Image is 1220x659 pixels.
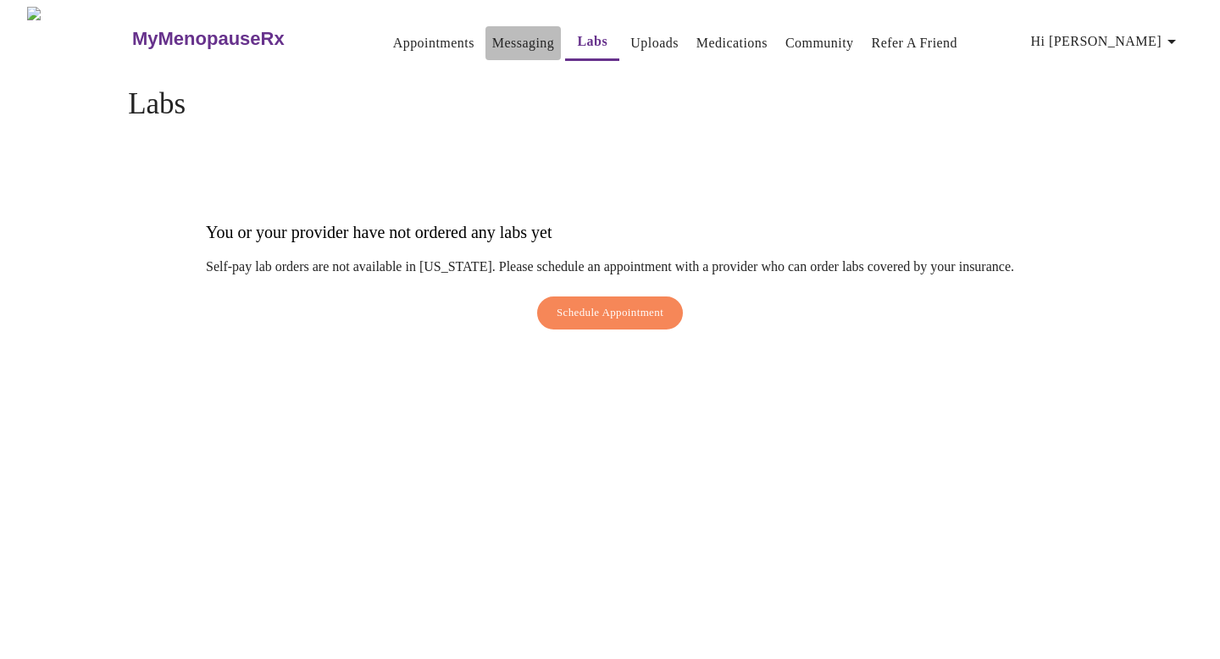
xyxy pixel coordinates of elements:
button: Community [779,26,861,60]
span: Schedule Appointment [557,303,663,323]
p: Self-pay lab orders are not available in [US_STATE]. Please schedule an appointment with a provid... [206,259,1014,274]
a: Appointments [393,31,474,55]
h4: Labs [128,87,1092,121]
h3: MyMenopauseRx [132,28,285,50]
button: Hi [PERSON_NAME] [1024,25,1189,58]
h3: You or your provider have not ordered any labs yet [206,223,1014,242]
button: Appointments [386,26,481,60]
img: MyMenopauseRx Logo [27,7,130,70]
a: Labs [577,30,607,53]
button: Uploads [624,26,685,60]
button: Refer a Friend [865,26,965,60]
span: Hi [PERSON_NAME] [1031,30,1182,53]
a: Medications [696,31,768,55]
a: Schedule Appointment [533,296,687,338]
a: MyMenopauseRx [130,9,352,69]
button: Labs [565,25,619,61]
a: Messaging [492,31,554,55]
button: Messaging [485,26,561,60]
button: Medications [690,26,774,60]
a: Uploads [630,31,679,55]
a: Community [785,31,854,55]
a: Refer a Friend [872,31,958,55]
button: Schedule Appointment [537,296,683,329]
